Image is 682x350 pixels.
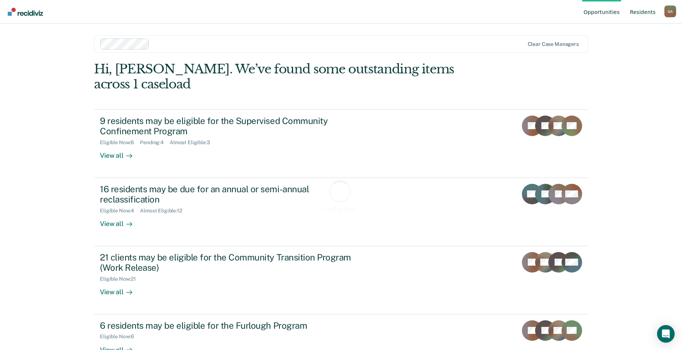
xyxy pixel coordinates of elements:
a: 16 residents may be due for an annual or semi-annual reclassificationEligible Now:4Almost Eligibl... [94,178,588,246]
button: Profile dropdown button [664,6,676,17]
a: 9 residents may be eligible for the Supervised Community Confinement ProgramEligible Now:6Pending... [94,109,588,178]
img: Recidiviz [8,8,43,16]
a: 21 clients may be eligible for the Community Transition Program (Work Release)Eligible Now:21View... [94,246,588,314]
div: 21 clients may be eligible for the Community Transition Program (Work Release) [100,252,358,273]
div: View all [100,282,141,296]
div: Eligible Now : 6 [100,333,140,340]
div: Almost Eligible : 3 [170,139,216,146]
div: Eligible Now : 6 [100,139,140,146]
div: Clear case managers [528,41,579,47]
div: Pending : 4 [140,139,170,146]
div: View all [100,146,141,160]
div: 6 residents may be eligible for the Furlough Program [100,320,358,331]
div: Open Intercom Messenger [657,325,675,343]
div: G A [664,6,676,17]
div: Hi, [PERSON_NAME]. We’ve found some outstanding items across 1 caseload [94,62,489,92]
div: View all [100,214,141,228]
div: 16 residents may be due for an annual or semi-annual reclassification [100,184,358,205]
div: Almost Eligible : 12 [140,208,188,214]
div: Eligible Now : 21 [100,276,142,282]
div: 9 residents may be eligible for the Supervised Community Confinement Program [100,116,358,137]
div: Eligible Now : 4 [100,208,140,214]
